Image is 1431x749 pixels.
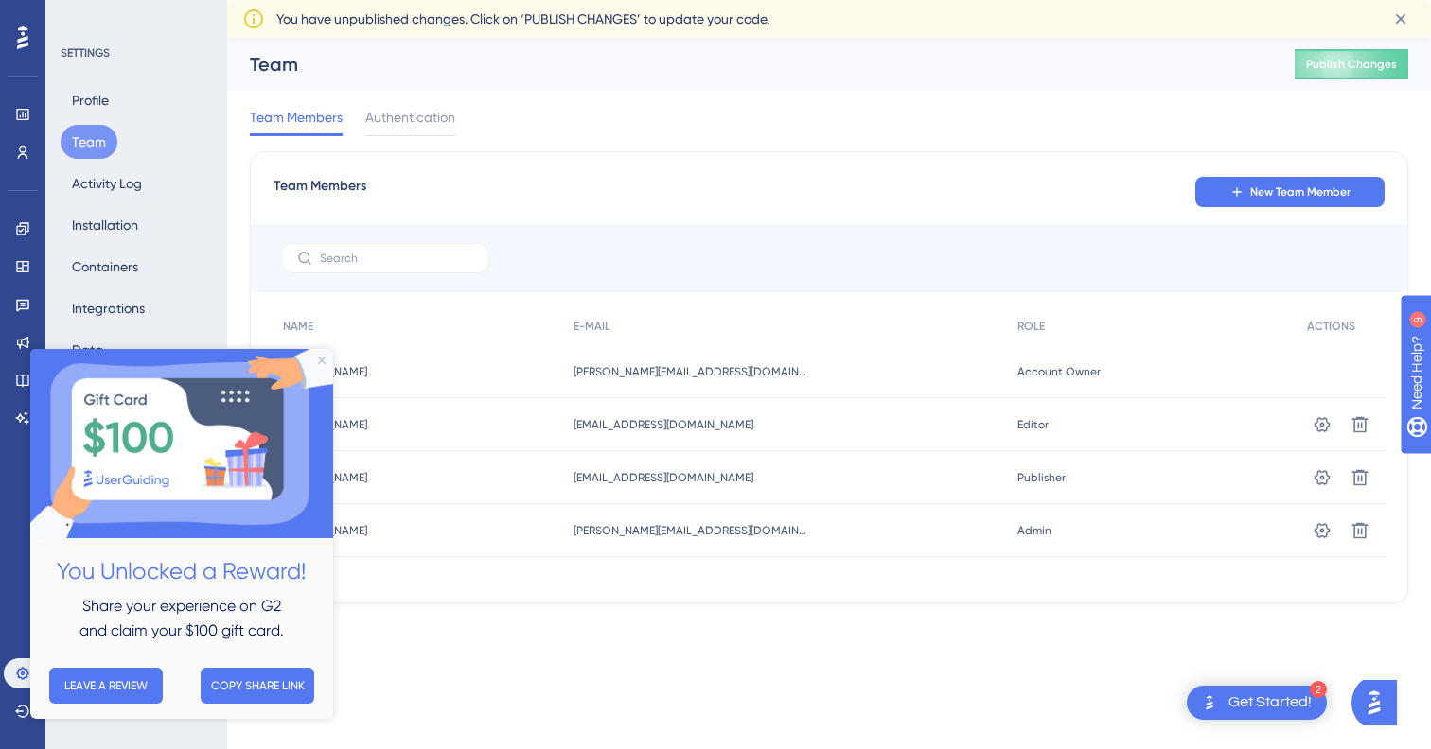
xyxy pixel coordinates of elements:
span: ACTIONS [1307,319,1355,334]
span: You have unpublished changes. Click on ‘PUBLISH CHANGES’ to update your code. [276,8,769,30]
span: Publish Changes [1306,57,1397,72]
span: [PERSON_NAME][EMAIL_ADDRESS][DOMAIN_NAME] [574,364,810,379]
span: Team Members [274,175,366,209]
span: [PERSON_NAME][EMAIL_ADDRESS][DOMAIN_NAME] [574,523,810,538]
span: Admin [1017,523,1051,538]
span: Share your experience on G2 [52,248,251,266]
button: Containers [61,250,150,284]
div: Team [250,51,1247,78]
button: Activity Log [61,166,153,200]
button: Installation [61,208,150,242]
span: New Team Member [1250,184,1351,200]
span: NAME [283,319,313,334]
span: Editor [1017,417,1049,432]
button: New Team Member [1195,177,1385,207]
button: Publish Changes [1295,49,1408,79]
span: Publisher [1017,470,1066,485]
button: LEAVE A REVIEW [19,319,132,355]
iframe: UserGuiding AI Assistant Launcher [1351,674,1408,731]
span: Authentication [365,106,455,129]
div: SETTINGS [61,45,214,61]
span: [EMAIL_ADDRESS][DOMAIN_NAME] [574,470,753,485]
button: Data [61,333,115,367]
button: Team [61,125,117,159]
div: 2 [1310,681,1327,698]
span: Account Owner [1017,364,1101,379]
button: Integrations [61,291,156,325]
h2: You Unlocked a Reward! [15,204,288,241]
span: and claim your $100 gift card. [49,272,254,290]
span: Team Members [250,106,343,129]
button: COPY SHARE LINK [170,319,284,355]
span: [EMAIL_ADDRESS][DOMAIN_NAME] [574,417,753,432]
div: Open Get Started! checklist, remaining modules: 2 [1187,686,1327,720]
div: 9 [132,9,137,25]
span: Need Help? [44,5,118,27]
div: Get Started! [1228,692,1312,713]
img: launcher-image-alternative-text [1198,691,1221,714]
input: Search [320,252,473,265]
span: E-MAIL [574,319,610,334]
div: Close Preview [288,8,295,15]
button: Profile [61,83,120,117]
span: ROLE [1017,319,1045,334]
